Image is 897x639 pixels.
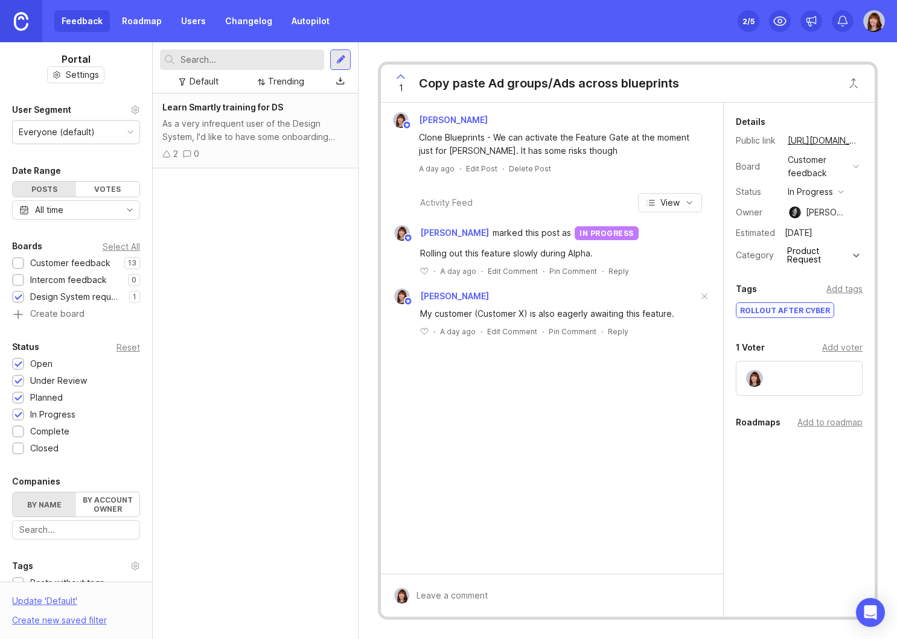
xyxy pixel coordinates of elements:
div: Pin Comment [549,326,596,337]
div: Select All [103,243,140,250]
div: As a very infrequent user of the Design System, I'd like to have some onboarding materials, cover... [162,117,349,144]
div: Update ' Default ' [12,594,77,614]
div: 0 [194,147,199,161]
div: Planned [30,391,63,404]
div: Posts [13,182,76,197]
span: [PERSON_NAME] [420,291,489,301]
div: Companies [12,474,60,489]
div: Open [30,357,53,370]
div: Add tags [826,282,863,296]
div: Complete [30,425,69,438]
div: Clone Blueprints - We can activate the Feature Gate at the moment just for [PERSON_NAME]. It has ... [419,131,699,157]
div: Activity Feed [420,196,473,209]
img: member badge [403,121,412,130]
div: Default [190,75,219,88]
div: Edit Post [466,164,497,174]
a: [URL][DOMAIN_NAME] [784,133,863,148]
div: Edit Comment [488,266,538,276]
button: View [638,193,702,212]
div: · [433,326,435,337]
button: Close button [841,71,866,95]
div: · [433,266,435,276]
div: Delete Post [509,164,551,174]
a: Roadmap [115,10,169,32]
div: Reply [608,266,629,276]
div: Add to roadmap [797,416,863,429]
div: Tags [736,282,757,296]
div: Pin Comment [549,266,597,276]
div: Open Intercom Messenger [856,598,885,627]
div: Create new saved filter [12,614,107,627]
a: Danielle Pichlis[PERSON_NAME] [387,225,493,241]
div: · [602,266,604,276]
span: Settings [66,69,99,81]
div: Status [12,340,39,354]
div: 1 Voter [736,340,765,355]
div: Under Review [30,374,87,387]
span: marked this post as [493,226,571,240]
div: My customer (Customer X) is also eagerly awaiting this feature. [420,307,698,320]
div: Everyone (default) [19,126,95,139]
button: 2/5 [738,10,759,32]
span: A day ago [440,266,476,276]
div: Customer feedback [30,256,110,270]
p: 0 [132,275,136,285]
div: Edit Comment [487,326,537,337]
h1: Portal [62,52,91,66]
div: Estimated [736,229,775,237]
div: Status [736,185,778,199]
div: Customer feedback [788,153,848,180]
div: in progress [575,226,639,240]
button: Settings [47,66,104,83]
div: · [480,326,482,337]
div: Board [736,160,778,173]
div: Owner [736,206,778,219]
img: Danielle Pichlis [746,370,763,387]
a: Users [174,10,213,32]
div: Roadmaps [736,415,780,430]
span: Learn Smartly training for DS [162,102,283,112]
div: Design System requests [30,290,123,304]
a: Create board [12,310,140,320]
div: Category [736,249,778,262]
img: Danielle Pichlis [394,588,410,603]
a: A day ago [419,164,455,174]
img: Danielle Pichlis [394,288,410,304]
div: Copy paste Ad groups/Ads across blueprints [419,75,679,92]
div: Trending [268,75,304,88]
p: 1 [133,292,136,302]
div: Rollout after Cyber [736,303,834,317]
p: 13 [128,258,136,268]
div: Tags [12,559,33,573]
div: · [601,326,603,337]
div: [PERSON_NAME] [806,206,848,219]
div: Details [736,115,765,129]
a: Danielle Pichlis[PERSON_NAME] [386,112,497,128]
div: Reply [608,326,628,337]
div: Votes [76,182,139,197]
img: Mikko Nirhamo [789,206,801,218]
div: · [481,266,483,276]
div: In Progress [30,408,75,421]
a: Changelog [218,10,279,32]
svg: toggle icon [120,205,139,215]
div: 2 /5 [742,13,755,30]
a: Autopilot [284,10,337,32]
span: 1 [399,81,403,95]
img: Danielle Pichlis [393,112,409,128]
div: User Segment [12,103,71,117]
div: Date Range [12,164,61,178]
img: Canny Home [14,12,28,31]
div: Intercom feedback [30,273,107,287]
img: member badge [404,234,413,243]
img: member badge [404,297,413,306]
div: [DATE] [781,225,816,241]
img: Danielle Pichlis [863,10,885,32]
div: 2 [173,147,178,161]
span: [PERSON_NAME] [419,115,488,125]
div: Closed [30,442,59,455]
div: Reset [117,344,140,351]
a: Danielle Pichlis[PERSON_NAME] [387,288,489,304]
